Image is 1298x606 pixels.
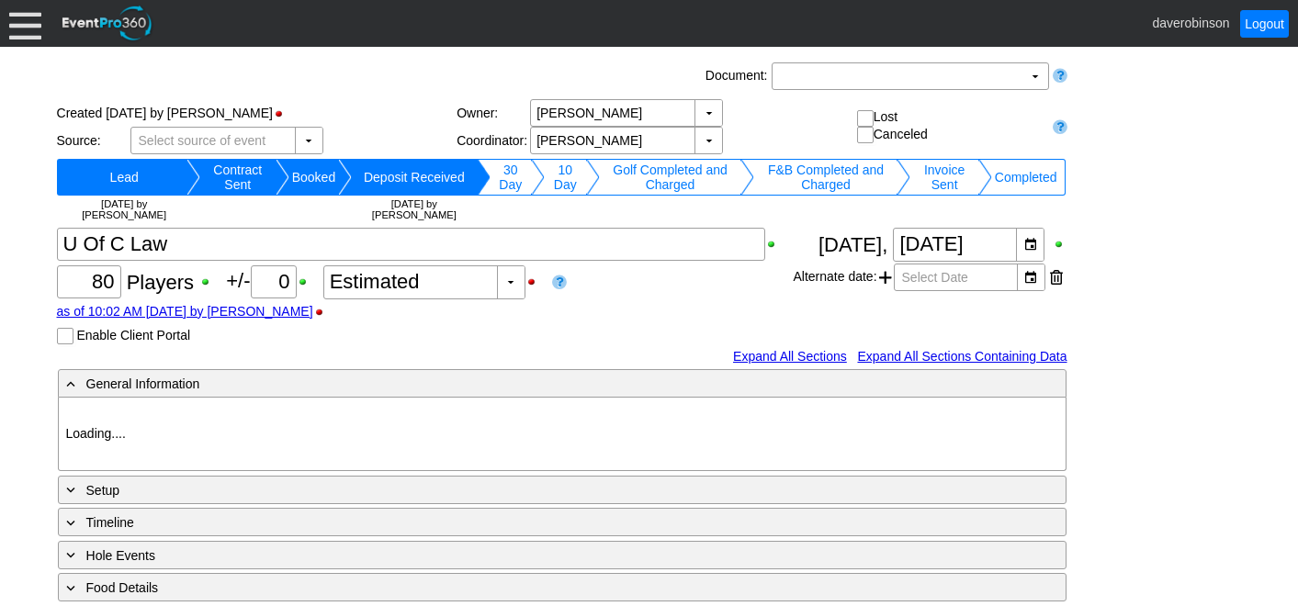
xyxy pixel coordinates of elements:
[818,232,887,255] span: [DATE],
[62,196,186,223] td: [DATE] by [PERSON_NAME]
[60,3,155,44] img: EventPro360
[545,159,586,196] td: Change status to 10 Day
[754,159,897,196] td: Change status to F&B Completed and Charged
[857,349,1067,364] a: Expand All Sections Containing Data
[1152,15,1229,29] span: daverobinson
[62,159,186,196] td: Change status to Lead
[733,349,847,364] a: Expand All Sections
[62,373,987,394] div: General Information
[200,159,276,196] td: Change status to Contract Sent
[289,159,338,196] td: Change status to Booked
[62,511,987,533] div: Timeline
[879,264,892,291] span: Add another alternate date
[76,328,190,342] label: Enable Client Portal
[297,275,318,288] div: Show Plus/Minus Count when printing; click to hide Plus/Minus Count when printing.
[226,269,322,292] span: +/-
[86,548,155,563] span: Hole Events
[62,479,987,500] div: Setup
[57,99,457,127] div: Created [DATE] by [PERSON_NAME]
[525,275,547,288] div: Hide Guest Count Status when printing; click to show Guest Count Status when printing.
[857,109,1044,143] div: Lost Canceled
[66,424,1058,443] p: Loading....
[127,270,194,293] span: Players
[910,159,977,196] td: Change status to Invoice Sent
[86,515,134,530] span: Timeline
[135,128,270,153] span: Select source of event
[992,159,1060,196] td: Change status to Completed
[1053,238,1067,251] div: Show Event Date when printing; click to hide Event Date when printing.
[62,544,987,566] div: Hole Events
[1050,264,1063,291] div: Remove this date
[352,196,476,223] td: [DATE] by [PERSON_NAME]
[86,376,200,391] span: General Information
[62,577,987,598] div: Food Details
[702,62,772,90] div: Document:
[793,262,1067,293] div: Alternate date:
[86,483,120,498] span: Setup
[313,306,334,319] div: Hide Guest Count Stamp when printing; click to show Guest Count Stamp when printing.
[600,159,741,196] td: Change status to Golf Completed and Charged
[457,133,530,148] div: Coordinator:
[273,107,294,120] div: Hide Status Bar when printing; click to show Status Bar when printing.
[898,264,972,290] span: Select Date
[491,159,532,196] td: Change status to 30 Day
[765,238,786,251] div: Show Event Title when printing; click to hide Event Title when printing.
[57,304,313,319] a: as of 10:02 AM [DATE] by [PERSON_NAME]
[86,580,159,595] span: Food Details
[9,7,41,39] div: Menu: Click or 'Crtl+M' to toggle menu open/close
[57,133,130,148] div: Source:
[199,275,220,288] div: Show Guest Count when printing; click to hide Guest Count when printing.
[457,106,530,120] div: Owner:
[1240,10,1289,38] a: Logout
[352,159,476,196] td: Change status to Deposit Received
